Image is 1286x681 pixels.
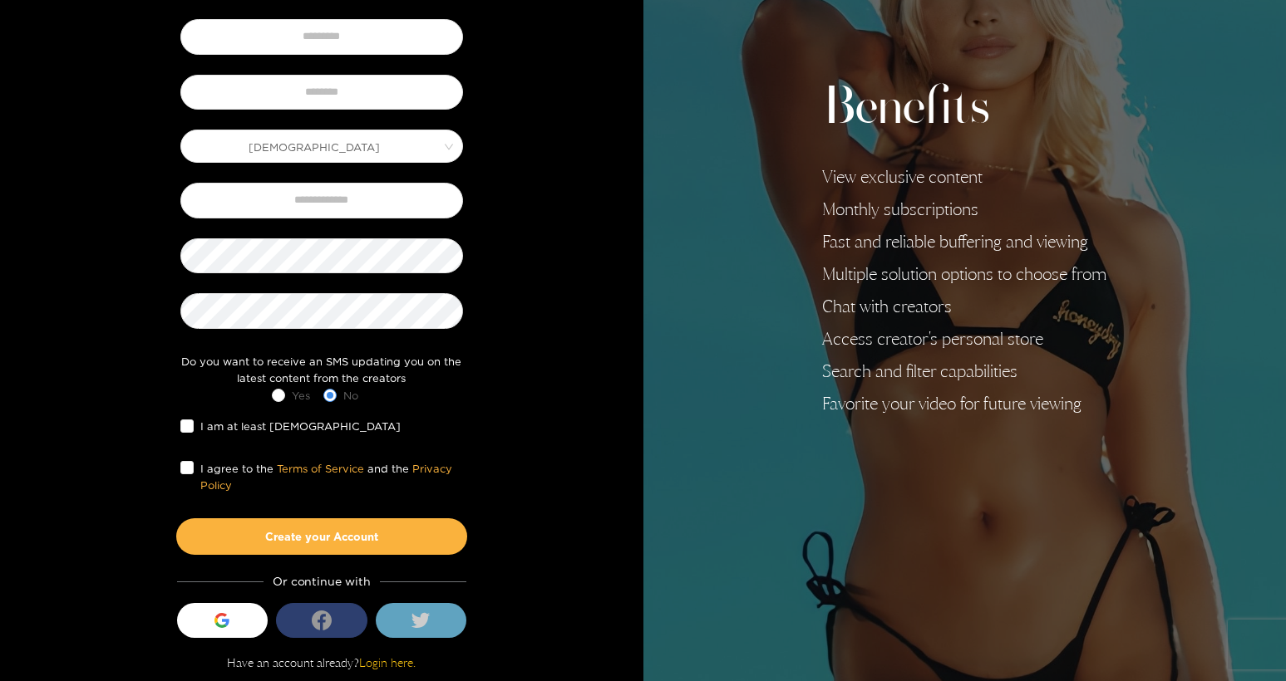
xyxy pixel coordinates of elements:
[194,418,407,434] span: I am at least [DEMOGRAPHIC_DATA]
[822,77,1106,140] h2: Benefits
[822,167,1106,187] li: View exclusive content
[822,199,1106,219] li: Monthly subscriptions
[177,571,467,590] div: Or continue with
[822,329,1106,349] li: Access creator's personal store
[176,518,467,555] button: Create your Account
[822,296,1106,316] li: Chat with creators
[337,387,365,404] span: No
[822,264,1106,284] li: Multiple solution options to choose from
[277,463,364,474] a: Terms of Service
[176,353,467,387] div: Do you want to receive an SMS updating you on the latest content from the creators
[181,135,462,158] span: Male
[822,361,1106,381] li: Search and filter capabilities
[822,232,1106,252] li: Fast and reliable buffering and viewing
[285,387,317,404] span: Yes
[359,655,416,669] a: Login here.
[194,460,463,494] span: I agree to the and the
[227,654,416,671] p: Have an account already?
[822,394,1106,414] li: Favorite your video for future viewing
